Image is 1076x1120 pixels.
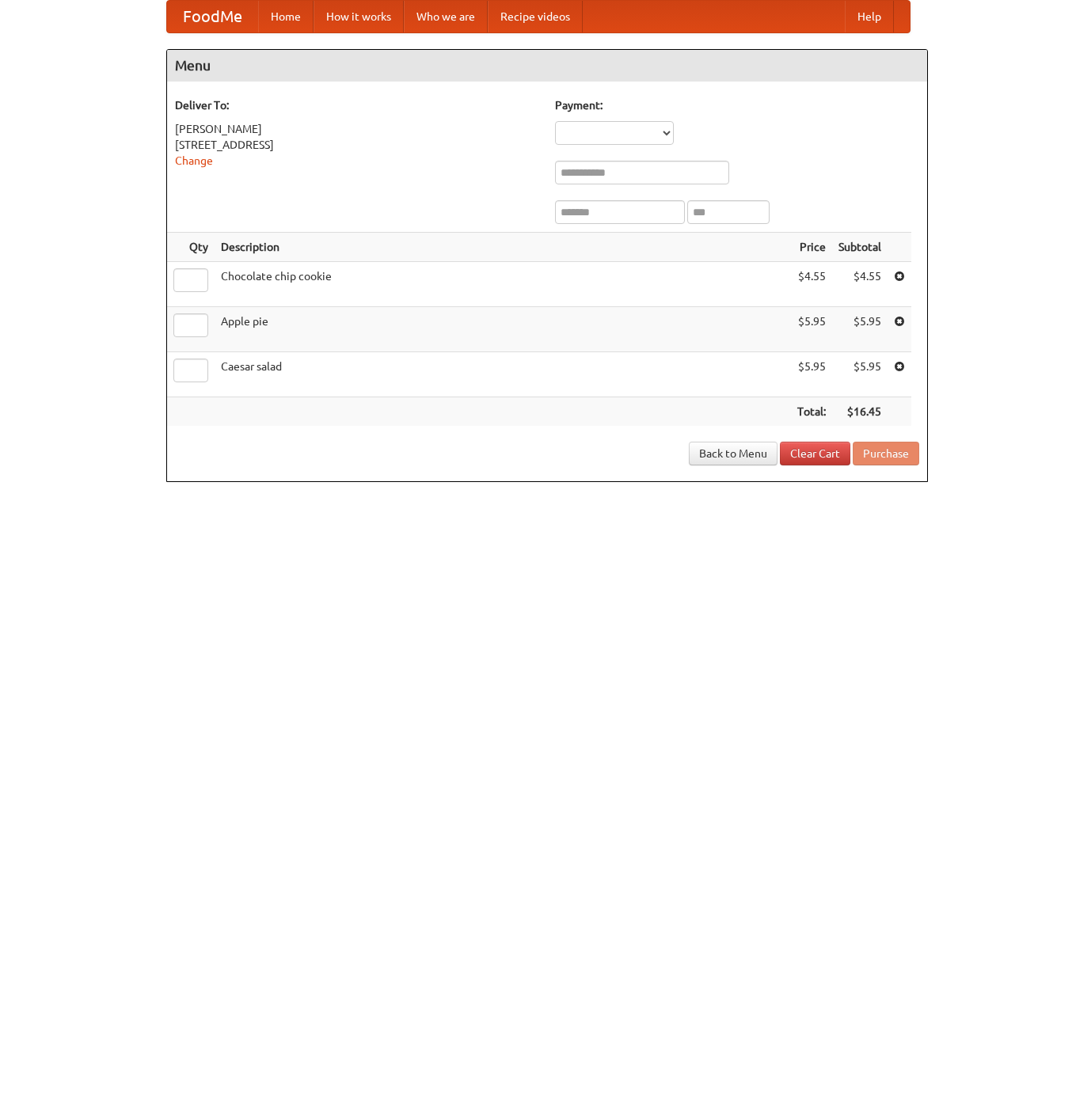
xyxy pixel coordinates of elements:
[853,442,919,465] button: Purchase
[215,307,791,352] td: Apple pie
[175,154,213,167] a: Change
[404,1,488,32] a: Who we are
[832,352,888,397] td: $5.95
[832,307,888,352] td: $5.95
[555,97,919,113] h5: Payment:
[791,352,832,397] td: $5.95
[215,352,791,397] td: Caesar salad
[832,233,888,262] th: Subtotal
[791,307,832,352] td: $5.95
[832,262,888,307] td: $4.55
[488,1,583,32] a: Recipe videos
[780,442,850,465] a: Clear Cart
[167,50,927,82] h4: Menu
[791,397,832,427] th: Total:
[175,121,539,137] div: [PERSON_NAME]
[258,1,314,32] a: Home
[167,233,215,262] th: Qty
[175,97,539,113] h5: Deliver To:
[845,1,894,32] a: Help
[314,1,404,32] a: How it works
[791,262,832,307] td: $4.55
[791,233,832,262] th: Price
[215,262,791,307] td: Chocolate chip cookie
[215,233,791,262] th: Description
[167,1,258,32] a: FoodMe
[832,397,888,427] th: $16.45
[689,442,778,465] a: Back to Menu
[175,137,539,153] div: [STREET_ADDRESS]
